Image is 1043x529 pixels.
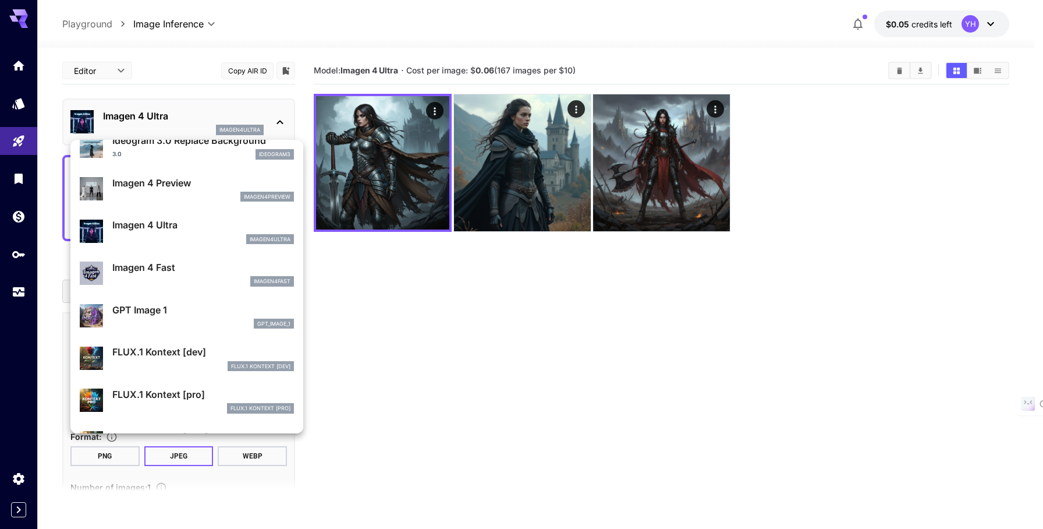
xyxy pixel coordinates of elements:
p: gpt_image_1 [257,320,290,328]
p: FLUX.1 Kontext [pro] [112,387,294,401]
p: Imagen 4 Ultra [112,218,294,232]
p: 3.0 [112,150,122,158]
p: FLUX.1 Kontext [max] [112,430,294,444]
p: ideogram3 [259,150,290,158]
div: Imagen 4 Fastimagen4fast [80,256,294,291]
div: Ideogram 3.0 Replace Background3.0ideogram3 [80,129,294,164]
div: GPT Image 1gpt_image_1 [80,298,294,334]
p: FLUX.1 Kontext [dev] [112,345,294,359]
div: FLUX.1 Kontext [max] [80,425,294,461]
p: Ideogram 3.0 Replace Background [112,133,294,147]
div: Imagen 4 Previewimagen4preview [80,171,294,207]
p: FLUX.1 Kontext [pro] [230,404,290,412]
p: imagen4fast [254,277,290,285]
p: imagen4ultra [250,235,290,244]
div: Imagen 4 Ultraimagen4ultra [80,213,294,249]
p: FLUX.1 Kontext [dev] [231,362,290,371]
div: FLUX.1 Kontext [dev]FLUX.1 Kontext [dev] [80,340,294,376]
p: GPT Image 1 [112,303,294,317]
p: Imagen 4 Preview [112,176,294,190]
p: imagen4preview [244,193,290,201]
div: FLUX.1 Kontext [pro]FLUX.1 Kontext [pro] [80,383,294,418]
p: Imagen 4 Fast [112,260,294,274]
